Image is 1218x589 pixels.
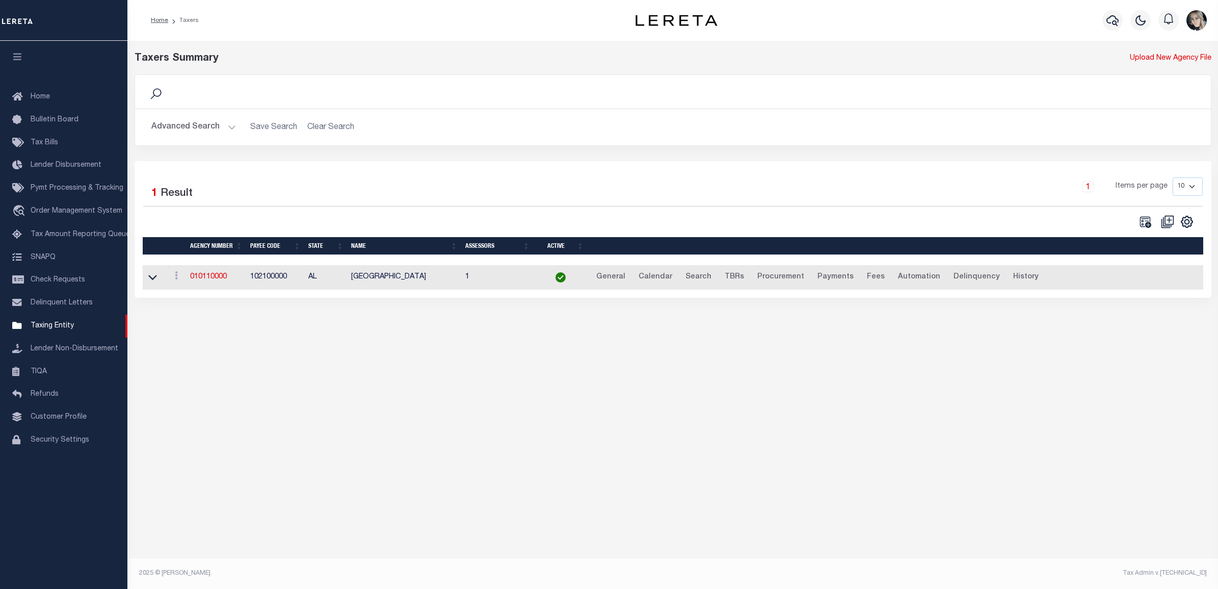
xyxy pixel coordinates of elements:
a: Delinquency [949,269,1004,286]
span: Tax Amount Reporting Queue [31,231,130,238]
span: Delinquent Letters [31,299,93,306]
td: 102100000 [246,265,304,290]
span: Lender Disbursement [31,162,101,169]
img: check-icon-green.svg [555,272,566,283]
td: 1 [461,265,534,290]
a: Fees [862,269,889,286]
th: State: activate to sort column ascending [304,237,347,255]
span: 1 [151,188,157,199]
th: Agency Number: activate to sort column ascending [186,237,246,255]
th: Name: activate to sort column ascending [347,237,461,255]
span: SNAPQ [31,253,56,261]
a: Search [681,269,716,286]
span: TIQA [31,368,47,375]
span: Home [31,93,50,100]
th: Payee Code: activate to sort column ascending [246,237,304,255]
th: Active: activate to sort column ascending [534,237,588,255]
a: General [592,269,630,286]
span: Pymt Processing & Tracking [31,185,123,192]
a: Home [151,17,168,23]
a: 1 [1082,181,1094,192]
span: Refunds [31,391,59,398]
a: Calendar [634,269,677,286]
td: [GEOGRAPHIC_DATA] [347,265,461,290]
a: Procurement [753,269,809,286]
a: History [1009,269,1043,286]
a: TBRs [720,269,749,286]
span: Tax Bills [31,139,58,146]
span: Customer Profile [31,414,87,421]
a: 010110000 [190,273,227,280]
span: Check Requests [31,276,85,284]
span: Taxing Entity [31,322,74,329]
div: Taxers Summary [135,51,938,66]
button: Advanced Search [151,117,236,137]
i: travel_explore [12,205,29,218]
span: Security Settings [31,437,89,444]
div: 2025 © [PERSON_NAME]. [131,569,673,578]
th: Assessors: activate to sort column ascending [461,237,534,255]
label: Result [161,186,193,202]
span: Items per page [1116,181,1168,192]
a: Automation [893,269,945,286]
span: Bulletin Board [31,116,78,123]
img: logo-dark.svg [636,15,717,26]
td: AL [304,265,347,290]
a: Payments [813,269,858,286]
li: Taxers [168,16,199,25]
span: Order Management System [31,208,122,215]
span: Lender Non-Disbursement [31,345,118,352]
a: Upload New Agency File [1130,53,1211,64]
div: Tax Admin v.[TECHNICAL_ID] [680,569,1207,578]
